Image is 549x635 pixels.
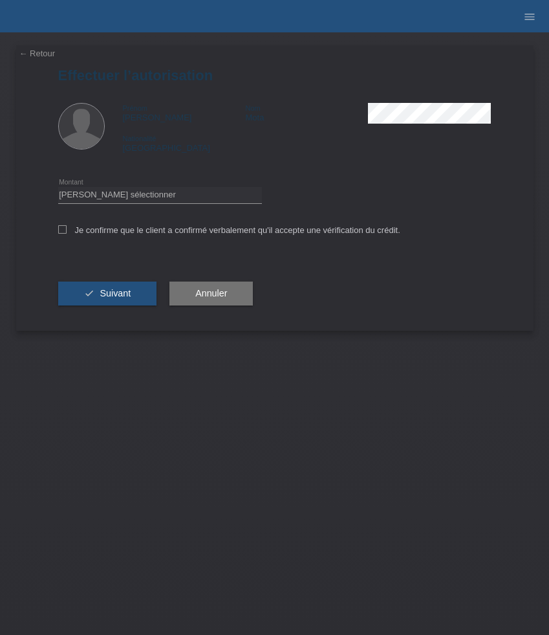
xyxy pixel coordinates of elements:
[84,288,94,298] i: check
[100,288,131,298] span: Suivant
[517,12,543,20] a: menu
[58,282,157,306] button: check Suivant
[123,103,246,122] div: [PERSON_NAME]
[523,10,536,23] i: menu
[245,104,260,112] span: Nom
[19,49,56,58] a: ← Retour
[58,67,491,84] h1: Effectuer l’autorisation
[195,288,227,298] span: Annuler
[123,104,148,112] span: Prénom
[58,225,400,235] label: Je confirme que le client a confirmé verbalement qu'il accepte une vérification du crédit.
[169,282,253,306] button: Annuler
[123,133,246,153] div: [GEOGRAPHIC_DATA]
[123,135,156,142] span: Nationalité
[245,103,368,122] div: Mota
